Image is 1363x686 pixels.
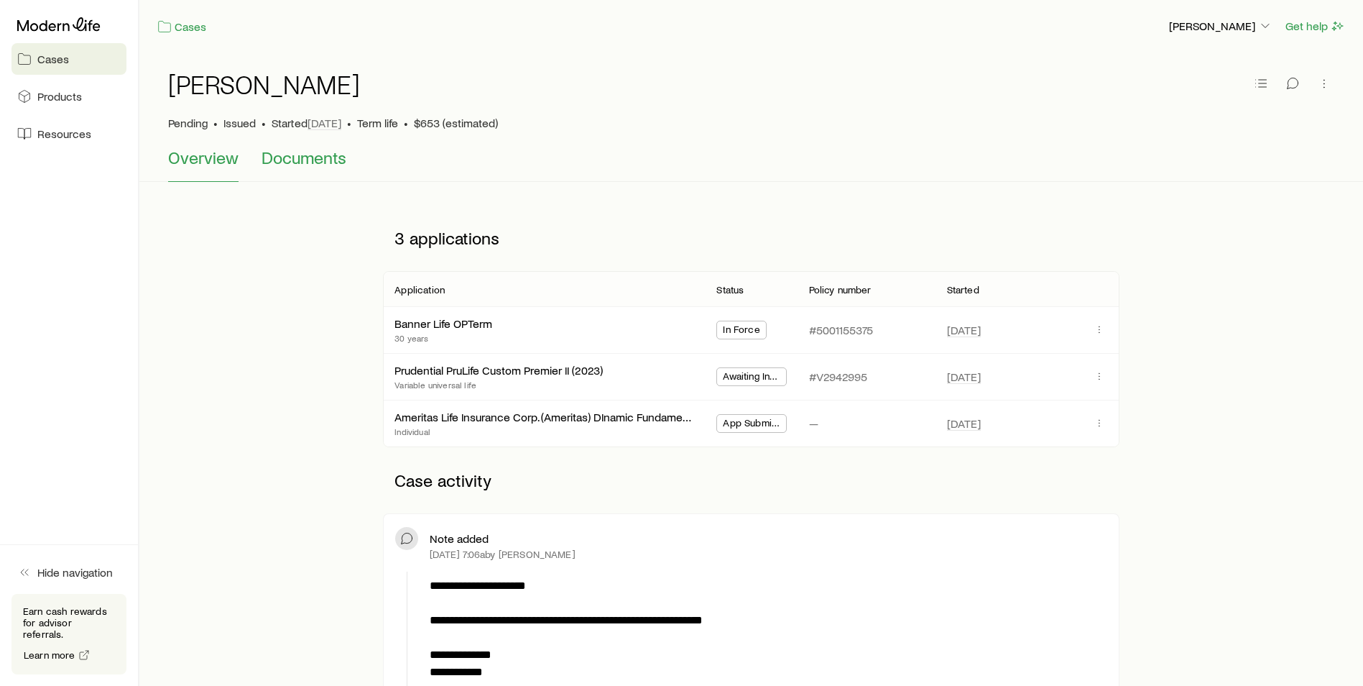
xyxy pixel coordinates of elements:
[213,116,218,130] span: •
[11,43,126,75] a: Cases
[383,459,1119,502] p: Case activity
[37,52,69,66] span: Cases
[11,118,126,150] a: Resources
[157,19,207,35] a: Cases
[394,363,603,378] div: Prudential PruLife Custom Premier II (2023)
[37,127,91,141] span: Resources
[37,89,82,104] span: Products
[394,426,693,437] p: Individual
[723,370,780,385] span: Awaiting In Force
[404,116,408,130] span: •
[394,284,445,296] p: Application
[394,379,603,390] p: Variable universal life
[809,323,873,337] p: #5001155375
[1169,19,1272,33] p: [PERSON_NAME]
[430,549,575,560] p: [DATE] 7:06a by [PERSON_NAME]
[262,147,346,168] span: Documents
[1168,18,1273,35] button: [PERSON_NAME]
[716,284,744,296] p: Status
[947,323,981,337] span: [DATE]
[357,116,398,130] span: Term life
[414,116,498,130] span: $653 (estimated)
[24,650,75,660] span: Learn more
[223,116,256,130] span: Issued
[168,116,208,130] p: Pending
[11,81,126,112] a: Products
[23,605,115,640] p: Earn cash rewards for advisor referrals.
[262,116,266,130] span: •
[37,565,113,580] span: Hide navigation
[168,147,1334,182] div: Case details tabs
[383,216,1119,260] p: 3 applications
[394,316,492,330] a: Banner Life OPTerm
[11,594,126,674] div: Earn cash rewards for advisor referrals.Learn more
[308,116,341,130] span: [DATE]
[272,116,341,130] p: Started
[723,324,759,339] span: In Force
[947,416,981,431] span: [DATE]
[809,284,872,296] p: Policy number
[394,316,492,331] div: Banner Life OPTerm
[723,417,780,432] span: App Submitted
[809,370,867,384] p: #V2942995
[168,147,239,168] span: Overview
[809,416,818,431] p: —
[1285,18,1346,35] button: Get help
[168,70,360,99] h1: [PERSON_NAME]
[347,116,351,130] span: •
[394,410,693,425] div: Ameritas Life Insurance Corp. (Ameritas) DInamic Fundamental Guaranteed Renewable Issue Ages [DEM...
[394,332,492,344] p: 30 years
[430,531,489,546] p: Note added
[947,284,979,296] p: Started
[394,363,603,377] a: Prudential PruLife Custom Premier II (2023)
[947,370,981,384] span: [DATE]
[11,557,126,588] button: Hide navigation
